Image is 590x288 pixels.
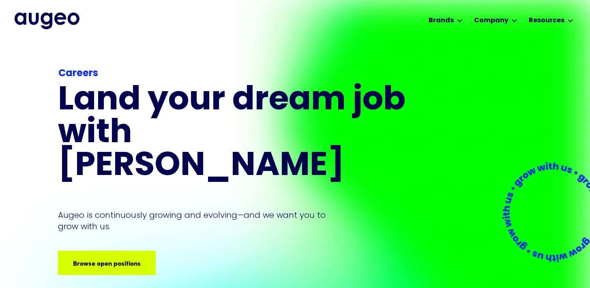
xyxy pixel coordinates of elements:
h1: Land your dream job﻿ with [PERSON_NAME] [58,85,408,183]
div: Brands [429,16,454,26]
a: Browse open positions [58,251,156,275]
div: Company [474,16,508,26]
a: home [15,13,79,29]
strong: Careers [58,69,98,79]
div: Resources [529,16,564,26]
p: Augeo is continuously growing and evolving—and we want you to grow with us. [58,209,337,232]
img: Augeo's full logo in midnight blue. [15,13,79,29]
